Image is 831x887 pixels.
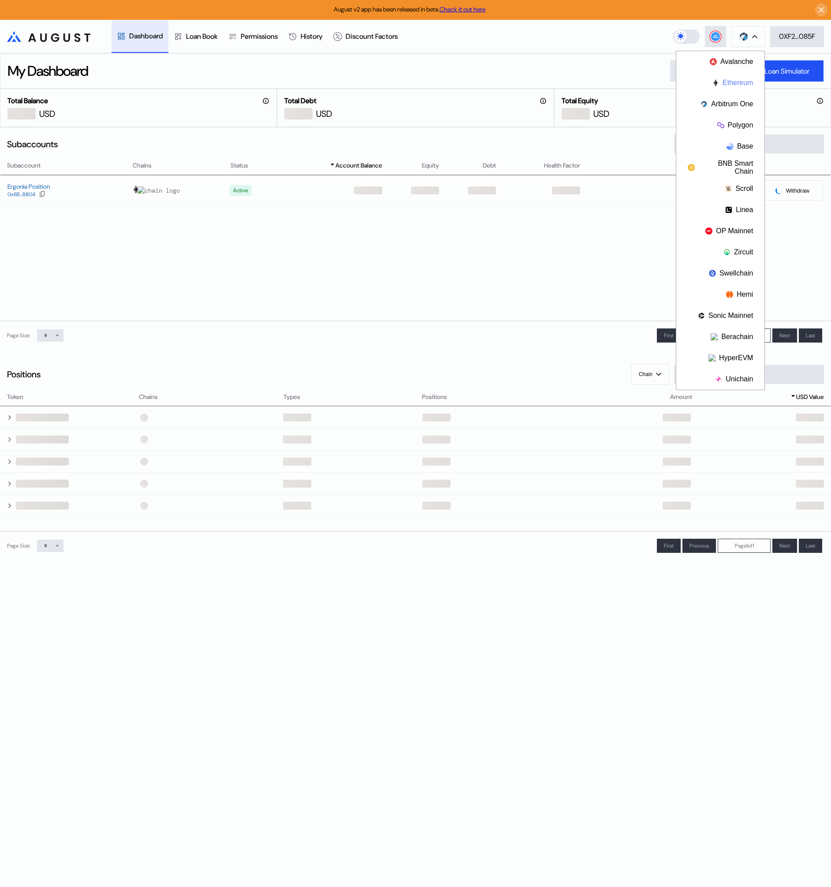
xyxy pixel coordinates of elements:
[7,183,50,190] div: Ergonia Position
[715,376,722,383] img: chain logo
[664,542,674,549] span: First
[739,32,749,41] img: chain logo
[168,20,223,53] a: Loan Book
[129,31,163,41] div: Dashboard
[7,191,35,198] div: 0x6B...B804
[440,5,485,13] a: Check it out here
[725,206,732,213] img: chain logo
[676,115,764,136] button: Polygon
[709,270,716,277] img: chain logo
[223,20,283,53] a: Permissions
[676,51,764,72] button: Avalanche
[676,199,764,220] button: Linea
[705,227,712,235] img: chain logo
[138,186,180,194] img: chain logo
[761,180,824,201] button: pendingWithdraw
[283,392,300,402] span: Types
[7,332,30,339] div: Page Size:
[133,161,152,170] span: Chains
[335,161,382,170] span: Account Balance
[712,79,719,86] img: chain logo
[422,161,439,170] span: Equity
[334,5,485,13] span: August v2 app has been released in beta.
[711,333,718,340] img: chain logo
[562,96,598,105] h2: Total Equity
[688,164,695,171] img: chain logo
[676,263,764,284] button: Swellchain
[723,249,730,256] img: chain logo
[676,347,764,369] button: HyperEVM
[676,326,764,347] button: Berachain
[241,32,278,41] div: Permissions
[750,60,824,82] button: Loan Simulator
[772,539,797,553] button: Next
[639,371,652,377] span: Chain
[676,93,764,115] button: Arbitrum One
[422,392,447,402] span: Positions
[231,161,248,170] span: Status
[799,328,822,343] button: Last
[284,96,317,105] h2: Total Debt
[676,284,764,305] button: Hemi
[676,305,764,326] button: Sonic Mainnet
[670,60,743,82] button: Distribute Yield
[7,96,48,105] h2: Total Balance
[779,32,815,41] div: 0XF2...085F
[701,101,708,108] img: chain logo
[7,138,58,150] div: Subaccounts
[316,108,332,119] div: USD
[346,32,398,41] div: Discount Factors
[735,542,754,549] span: Page 1 of 1
[112,20,168,53] a: Dashboard
[7,542,30,549] div: Page Size:
[132,186,140,194] img: chain logo
[689,542,709,549] span: Previous
[786,187,809,194] span: Withdraw
[698,312,705,319] img: chain logo
[682,539,716,553] button: Previous
[664,332,674,339] span: First
[772,328,797,343] button: Next
[631,364,669,385] button: Chain
[483,161,496,170] span: Debt
[544,161,580,170] span: Health Factor
[186,32,218,41] div: Loan Book
[676,242,764,263] button: Zircuit
[717,122,724,129] img: chain logo
[670,392,692,402] span: Amount
[799,539,822,553] button: Last
[593,108,609,119] div: USD
[676,157,764,178] button: BNB Smart Chain
[676,178,764,199] button: Scroll
[796,392,824,402] span: USD Value
[764,67,809,76] div: Loan Simulator
[657,539,681,553] button: First
[7,62,88,80] div: My Dashboard
[7,161,41,170] span: Subaccount
[708,354,715,362] img: chain logo
[710,58,717,65] img: chain logo
[731,26,765,47] button: chain logo
[7,369,41,380] div: Positions
[39,108,55,119] div: USD
[676,220,764,242] button: OP Mainnet
[727,143,734,150] img: chain logo
[676,369,764,390] button: Unichain
[779,542,790,549] span: Next
[139,392,158,402] span: Chains
[779,332,790,339] span: Next
[676,72,764,93] button: Ethereum
[806,332,815,339] span: Last
[301,32,323,41] div: History
[7,392,23,402] span: Token
[233,187,248,194] div: Active
[775,186,783,195] img: pending
[328,20,403,53] a: Discount Factors
[283,20,328,53] a: History
[806,542,815,549] span: Last
[657,328,681,343] button: First
[676,136,764,157] button: Base
[770,26,824,47] button: 0XF2...085F
[725,185,732,192] img: chain logo
[726,291,733,298] img: chain logo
